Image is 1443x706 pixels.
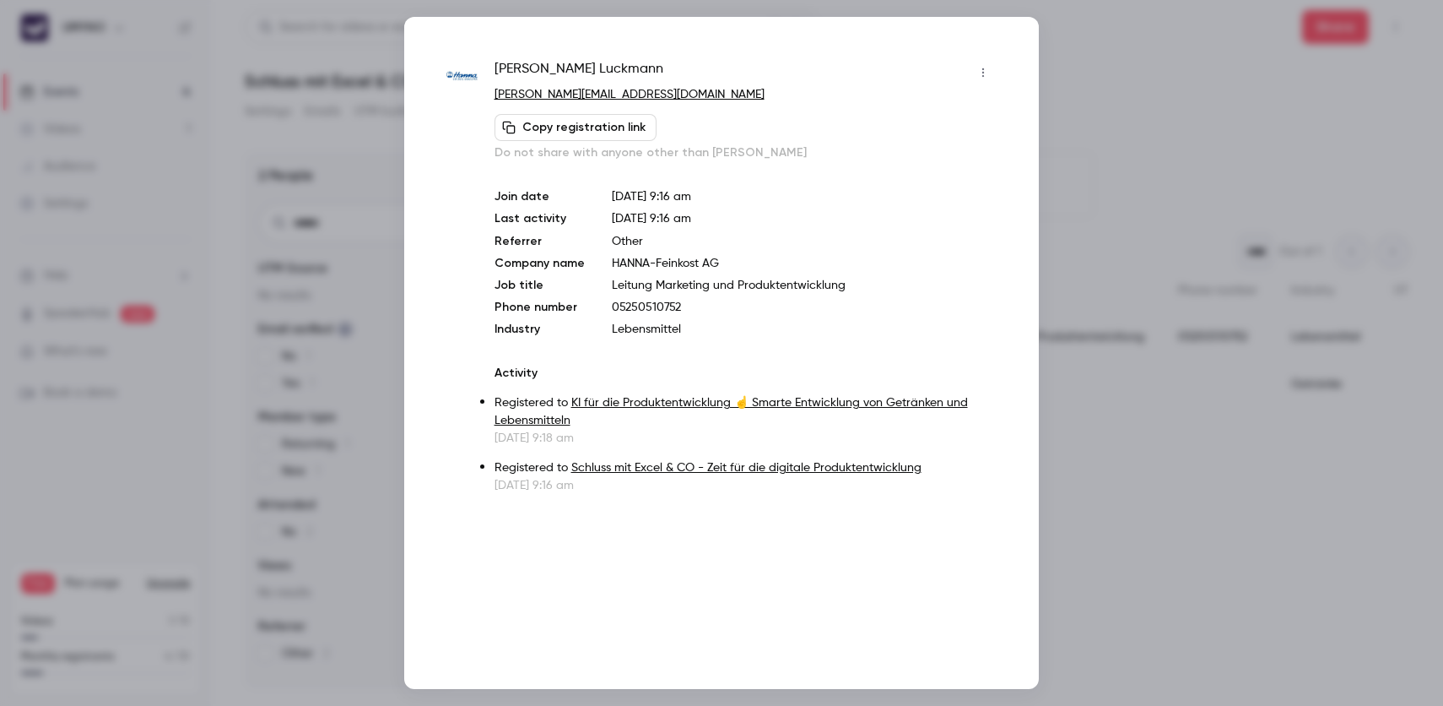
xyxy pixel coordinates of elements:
a: KI für die Produktentwicklung ☝️ Smarte Entwicklung von Getränken und Lebensmitteln [495,397,968,426]
p: Lebensmittel [612,321,997,338]
p: Phone number [495,299,585,316]
p: Do not share with anyone other than [PERSON_NAME] [495,144,997,161]
p: Registered to [495,459,997,477]
span: [PERSON_NAME] Luckmann [495,59,663,86]
p: [DATE] 9:16 am [612,188,997,205]
p: Company name [495,255,585,272]
p: Leitung Marketing und Produktentwicklung [612,277,997,294]
button: Copy registration link [495,114,657,141]
p: [DATE] 9:16 am [495,477,997,494]
p: Other [612,233,997,250]
p: Industry [495,321,585,338]
p: Last activity [495,210,585,228]
p: Registered to [495,394,997,430]
p: Job title [495,277,585,294]
p: HANNA-Feinkost AG [612,255,997,272]
p: [DATE] 9:18 am [495,430,997,447]
p: Referrer [495,233,585,250]
span: [DATE] 9:16 am [612,213,691,225]
p: 05250510752 [612,299,997,316]
img: hanna.de [446,61,478,92]
p: Join date [495,188,585,205]
a: [PERSON_NAME][EMAIL_ADDRESS][DOMAIN_NAME] [495,89,765,100]
p: Activity [495,365,997,382]
a: Schluss mit Excel & CO - Zeit für die digitale Produktentwicklung [571,462,921,474]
